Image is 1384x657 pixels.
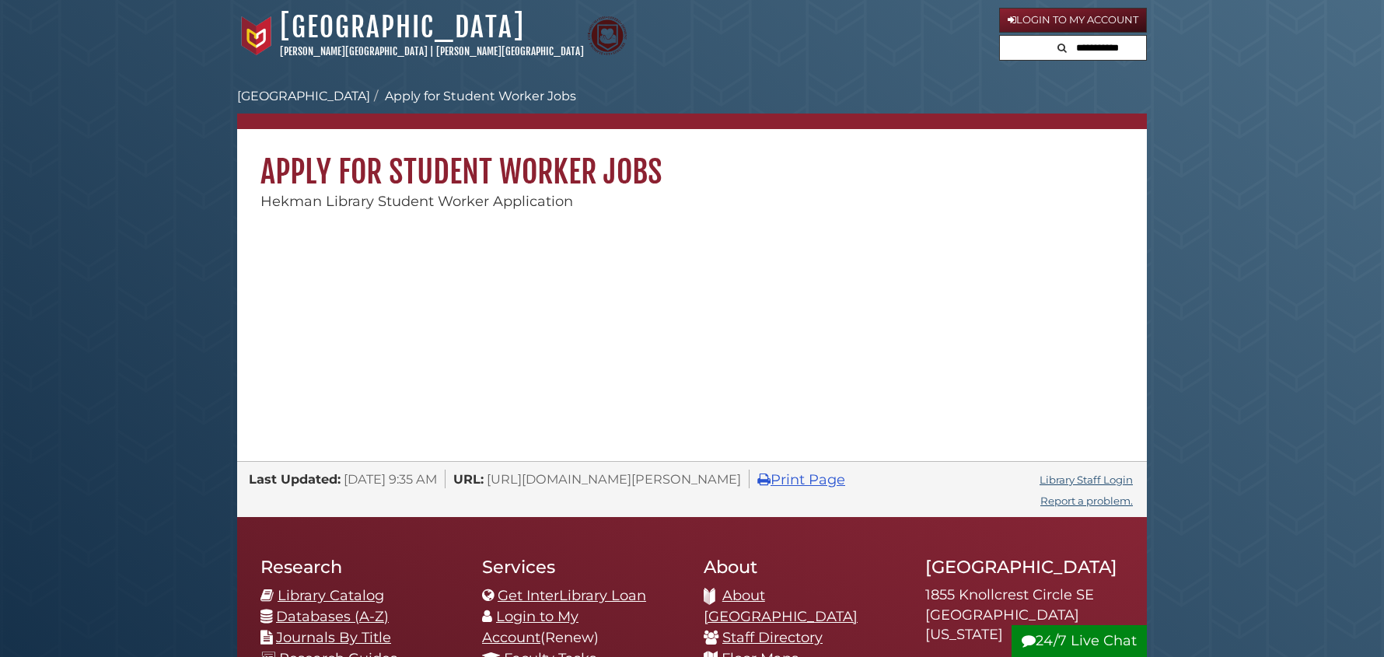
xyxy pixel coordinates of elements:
a: Databases (A-Z) [276,608,389,625]
a: Journals By Title [276,629,391,646]
span: URL: [453,471,484,487]
span: [DATE] 9:35 AM [344,471,437,487]
a: About [GEOGRAPHIC_DATA] [704,587,858,625]
a: Get InterLibrary Loan [498,587,646,604]
i: Print Page [757,473,771,487]
span: | [430,45,434,58]
h2: Services [482,556,680,578]
span: Hekman Library Student Worker Application [260,193,573,210]
i: Search [1057,43,1067,53]
a: Library Catalog [278,587,384,604]
iframe: e9c6a3821c5b0809438097b9f43e479a [260,236,902,392]
h2: Research [260,556,459,578]
a: [GEOGRAPHIC_DATA] [237,89,370,103]
button: Search [1053,36,1071,57]
img: Calvin Theological Seminary [588,16,627,55]
span: [URL][DOMAIN_NAME][PERSON_NAME] [487,471,741,487]
a: Library Staff Login [1040,474,1133,486]
a: [GEOGRAPHIC_DATA] [280,10,525,44]
a: [PERSON_NAME][GEOGRAPHIC_DATA] [280,45,428,58]
a: Apply for Student Worker Jobs [385,89,576,103]
a: Staff Directory [722,629,823,646]
a: Report a problem. [1040,494,1133,507]
button: 24/7 Live Chat [1012,625,1147,657]
h1: Apply for Student Worker Jobs [237,129,1147,191]
h2: [GEOGRAPHIC_DATA] [925,556,1124,578]
a: Login to My Account [482,608,578,646]
span: Last Updated: [249,471,341,487]
a: [PERSON_NAME][GEOGRAPHIC_DATA] [436,45,584,58]
li: (Renew) [482,606,680,648]
h2: About [704,556,902,578]
img: Calvin University [237,16,276,55]
a: Login to My Account [999,8,1147,33]
address: 1855 Knollcrest Circle SE [GEOGRAPHIC_DATA][US_STATE] [925,585,1124,645]
a: Print Page [757,471,845,488]
nav: breadcrumb [237,87,1147,129]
